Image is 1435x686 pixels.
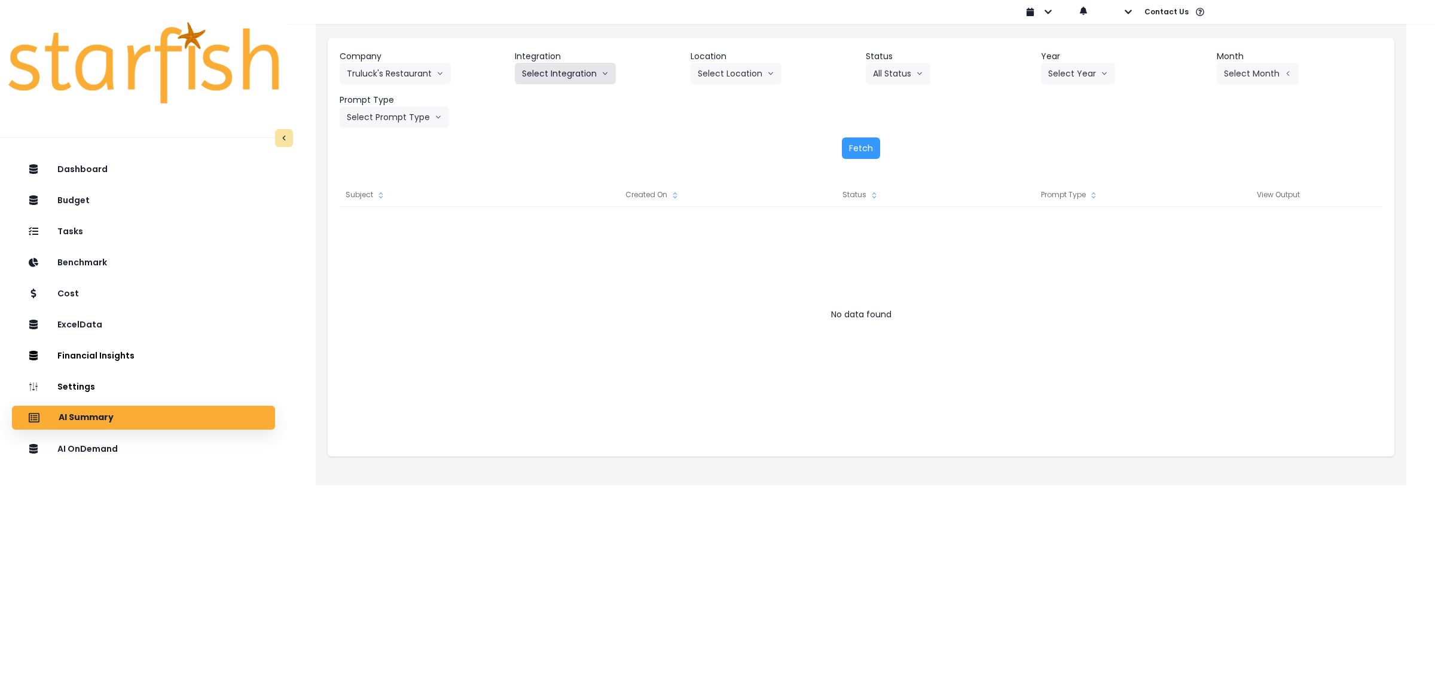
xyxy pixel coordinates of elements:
button: Budget [12,188,275,212]
button: Tasks [12,219,275,243]
button: Select Prompt Typearrow down line [340,106,449,128]
header: Status [866,50,1031,63]
button: All Statusarrow down line [866,63,930,84]
button: Dashboard [12,157,275,181]
button: Select Locationarrow down line [691,63,781,84]
button: Benchmark [12,250,275,274]
header: Year [1041,50,1207,63]
header: Location [691,50,856,63]
svg: sort [376,191,386,200]
header: Integration [515,50,680,63]
button: ExcelData [12,313,275,336]
header: Company [340,50,505,63]
p: Budget [57,195,90,206]
button: Financial Insights [12,344,275,367]
div: Status [757,183,966,207]
p: ExcelData [57,320,102,330]
button: Truluck's Restaurantarrow down line [340,63,451,84]
button: Select Yeararrow down line [1041,63,1115,84]
button: Cost [12,281,275,305]
p: AI Summary [59,412,114,423]
svg: arrow left line [1284,68,1291,79]
svg: arrow down line [1101,68,1108,79]
svg: sort [670,191,680,200]
svg: arrow down line [602,68,609,79]
svg: arrow down line [436,68,444,79]
div: Prompt Type [965,183,1174,207]
header: Month [1217,50,1382,63]
button: AI OnDemand [12,437,275,461]
div: Subject [340,183,548,207]
p: Benchmark [57,258,107,268]
svg: arrow down line [916,68,923,79]
div: No data found [340,302,1382,326]
div: View Output [1174,183,1382,207]
svg: arrow down line [435,111,442,123]
button: Select Montharrow left line [1217,63,1299,84]
header: Prompt Type [340,94,505,106]
p: Cost [57,289,79,299]
button: AI Summary [12,406,275,430]
svg: arrow down line [767,68,774,79]
p: Dashboard [57,164,108,174]
button: Settings [12,375,275,399]
button: Select Integrationarrow down line [515,63,616,84]
button: Fetch [842,137,880,159]
p: AI OnDemand [57,444,118,454]
p: Tasks [57,226,83,237]
div: Created On [548,183,757,207]
svg: sort [1089,191,1098,200]
svg: sort [869,191,879,200]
